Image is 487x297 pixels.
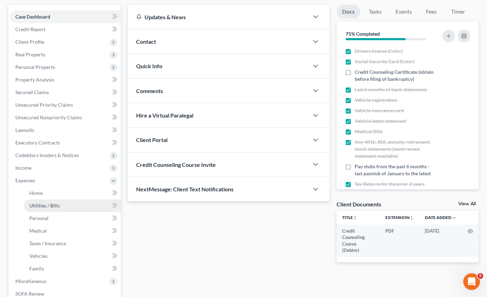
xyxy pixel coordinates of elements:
[136,87,163,94] span: Comments
[24,262,121,275] a: Family
[24,250,121,262] a: Vehicles
[15,278,46,284] span: Miscellaneous
[478,273,483,279] span: 5
[73,198,134,213] div: It worked thank you.
[337,225,380,257] td: Credit Counseling Course (Debtor)
[15,152,79,158] span: Codebtors Insiders & Notices
[390,5,418,19] a: Events
[380,225,419,257] td: PDF
[5,3,18,16] button: go back
[136,63,162,69] span: Quick Info
[29,266,44,271] span: Family
[6,75,134,96] div: Samuel says…
[29,203,60,208] span: Utilities / Bills
[11,229,16,235] button: Emoji picker
[445,5,471,19] a: Timer
[29,215,49,221] span: Personal
[10,124,121,136] a: Lawsuits
[355,118,406,125] span: Vehicle latest statement
[337,200,381,208] div: Client Documents
[24,225,121,237] a: Medical
[24,187,121,199] a: Home
[29,190,43,196] span: Home
[29,240,66,246] span: Taxes / Insurance
[15,127,34,133] span: Lawsuits
[34,9,87,16] p: The team can also help
[355,128,383,135] span: Medical Bills
[15,26,45,32] span: Credit Report
[355,69,437,83] span: Credit Counseling Certificate (obtain before filing of bankruptcy)
[10,23,121,36] a: Credit Report
[20,4,31,15] img: Profile image for Operator
[458,201,476,206] a: View All
[420,5,443,19] a: Fees
[15,165,31,171] span: Income
[355,139,437,160] span: Any 401k, IRA, annuity, retirement, stock statements (most recent statement available)
[29,228,47,234] span: Medical
[15,89,49,95] span: Secured Claims
[363,5,387,19] a: Tasks
[355,107,404,114] span: Vehicle insurance card
[120,226,131,238] button: Send a message…
[136,38,156,45] span: Contact
[355,48,403,55] span: Drivers license (Color)
[337,5,360,19] a: Docs
[136,161,216,168] span: Credit Counseling Course Invite
[10,111,121,124] a: Unsecured Nonpriority Claims
[34,3,59,9] h1: Operator
[15,114,82,120] span: Unsecured Nonpriority Claims
[136,186,234,192] span: NextMessage: Client Text Notifications
[355,58,415,65] span: Social Security Card (Color)
[355,181,437,201] span: Tax Returns for the prior 2 years (Including 1099 & w-2's Forms. Transcripts are not permitted)
[15,177,35,183] span: Expenses
[342,215,357,220] a: Titleunfold_more
[44,229,50,235] button: Start recording
[24,199,121,212] a: Utilities / Bills
[11,99,109,141] div: I just reset that credit report for your case. You will need to have a residential address added ...
[346,31,380,37] strong: 75% Completed
[10,136,121,149] a: Executory Contracts
[6,21,134,74] div: Samuel says…
[15,64,55,70] span: Personal Property
[409,216,414,220] i: unfold_more
[15,77,54,83] span: Property Analysis
[355,86,427,93] span: Last 6 months of bank statements
[419,225,462,257] td: [DATE]
[10,86,121,99] a: Secured Claims
[15,51,45,57] span: Real Property
[136,136,168,143] span: Client Portal
[24,237,121,250] a: Taxes / Insurance
[6,214,134,226] textarea: Message…
[10,73,121,86] a: Property Analysis
[22,229,28,235] button: Gif picker
[452,216,456,220] i: expand_more
[10,10,121,23] a: Case Dashboard
[15,140,60,146] span: Executory Contracts
[29,253,47,259] span: Vehicles
[15,102,73,108] span: Unsecured Priority Claims
[78,202,128,209] div: It worked thank you.
[15,39,44,45] span: Client Profile
[123,3,135,15] div: Close
[109,3,123,16] button: Home
[6,95,134,198] div: Lindsey says…
[33,229,39,235] button: Upload attachment
[463,273,480,290] iframe: Intercom live chat
[136,112,193,119] span: Hire a Virtual Paralegal
[105,75,134,90] div: Thanks
[355,97,397,104] span: Vehicle registration
[15,14,50,20] span: Case Dashboard
[11,127,104,140] b: Client Profile > Debtor Addresses
[385,215,414,220] a: Extensionunfold_more
[6,95,115,192] div: I just reset that credit report for your case. You will need to have a residential address added ...
[355,163,437,177] span: Pay stubs from the past 6 months - last paystub of January to the latest
[15,291,44,297] span: SOFA Review
[136,13,300,21] div: Updates & News
[24,212,121,225] a: Personal
[425,215,456,220] a: Date Added expand_more
[353,216,357,220] i: unfold_more
[10,99,121,111] a: Unsecured Priority Claims
[111,79,128,86] div: Thanks
[6,198,134,219] div: Samuel says…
